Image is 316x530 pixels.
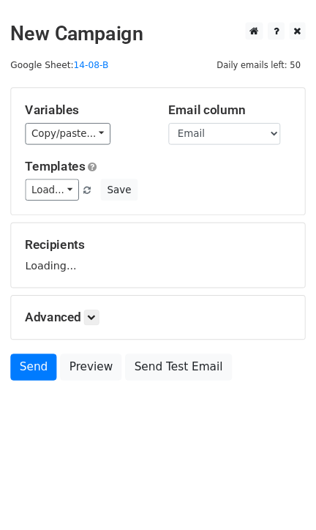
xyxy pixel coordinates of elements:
div: Loading... [26,236,304,274]
button: Save [105,175,143,198]
h5: Advanced [26,312,304,328]
a: Templates [26,154,89,169]
h5: Recipients [26,236,304,252]
h5: Variables [26,94,154,111]
a: Send [11,358,59,386]
a: Preview [63,358,127,386]
a: Copy/paste... [26,116,116,139]
a: Load... [26,175,83,198]
h5: Email column [176,94,304,111]
small: Google Sheet: [11,51,113,61]
a: 14-08-B [77,51,113,61]
a: Send Test Email [131,358,242,386]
